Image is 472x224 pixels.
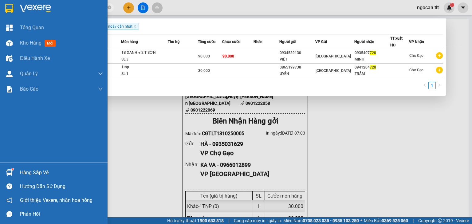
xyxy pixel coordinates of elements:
span: question-circle [6,183,12,189]
span: 90.000 [198,54,210,58]
span: Món hàng [121,40,138,44]
span: Điều hành xe [20,54,50,62]
span: plus-circle [436,52,443,59]
span: 30.000 [198,69,210,73]
span: down [98,71,103,76]
li: 1 [428,82,436,89]
div: Hướng dẫn sử dụng [20,182,103,191]
div: 1B XANH + 2 T SƠN [121,49,167,56]
span: close [133,25,136,28]
span: 720 [370,51,376,55]
div: SL: 1 [121,71,167,77]
span: Nhãn [254,40,262,44]
span: down [98,87,103,92]
img: solution-icon [6,86,13,92]
img: dashboard-icon [6,25,13,31]
span: close-circle [108,5,111,11]
span: VP Nhận [409,40,424,44]
span: Người gửi [279,40,296,44]
span: notification [6,197,12,203]
span: mới [45,40,56,47]
span: Tổng Quan [20,24,44,31]
span: Kho hàng [20,40,41,46]
button: left [421,82,428,89]
a: 1 [429,82,435,89]
span: 90.000 [222,54,234,58]
span: left [423,83,427,87]
img: warehouse-icon [6,71,13,77]
span: message [6,211,12,217]
img: warehouse-icon [6,40,13,46]
div: UYÊN [280,71,315,77]
span: TT xuất HĐ [390,36,403,47]
li: Previous Page [421,82,428,89]
span: Người nhận [354,40,374,44]
span: Tổng cước [198,40,215,44]
span: Gửi 3 ngày gần nhất [96,23,139,30]
span: close-circle [108,6,111,9]
div: 0935407 [355,50,390,56]
span: Chưa cước [222,40,240,44]
span: [GEOGRAPHIC_DATA] [316,54,351,58]
span: Giới thiệu Vexere, nhận hoa hồng [20,196,92,204]
div: TRÂM [355,71,390,77]
div: Phản hồi [20,210,103,219]
span: right [438,83,441,87]
span: [GEOGRAPHIC_DATA] [316,69,351,73]
img: warehouse-icon [6,169,13,176]
li: Next Page [436,82,443,89]
span: 720 [370,65,376,69]
div: MINH [355,56,390,63]
span: plus-circle [436,67,443,73]
span: Chợ Gạo [409,68,423,72]
div: Hàng sắp về [20,168,103,177]
div: 0934589130 [280,50,315,56]
button: right [436,82,443,89]
span: VP Gửi [315,40,327,44]
div: 0865199738 [280,64,315,71]
div: SL: 3 [121,56,167,63]
span: Quản Lý [20,70,38,77]
div: Chợ Gạo [3,44,137,60]
div: 0941204 [355,64,390,71]
text: CGTLT1310250005 [29,29,112,40]
sup: 1 [12,168,14,170]
div: VIỆT [280,56,315,63]
img: logo-vxr [5,4,13,13]
img: warehouse-icon [6,55,13,62]
span: Chợ Gạo [409,53,423,58]
span: Thu hộ [168,40,179,44]
div: 1tnp [121,64,167,71]
span: Báo cáo [20,85,38,93]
